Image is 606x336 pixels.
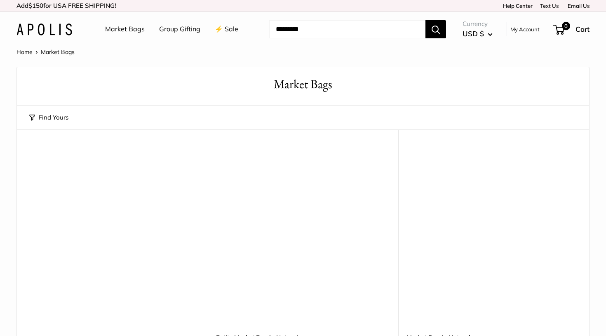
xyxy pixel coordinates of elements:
a: ⚡️ Sale [215,23,238,35]
h1: Market Bags [29,75,577,93]
span: $150 [28,2,43,9]
button: Search [425,20,446,38]
span: USD $ [463,29,484,38]
a: Help Center [500,2,533,9]
a: Text Us [540,2,559,9]
nav: Breadcrumb [16,47,75,57]
a: My Account [510,24,540,34]
a: Market Bags [105,23,145,35]
span: Cart [575,25,590,33]
span: 0 [562,22,570,30]
span: Currency [463,18,493,30]
button: Find Yours [29,112,68,123]
a: Market Bag in NaturalMarket Bag in Natural [406,150,581,324]
img: Apolis [16,23,72,35]
span: Market Bags [41,48,75,56]
a: Email Us [565,2,590,9]
a: 0 Cart [554,23,590,36]
a: Group Gifting [159,23,200,35]
a: Petite Market Bag in NaturalPetite Market Bag in Natural [216,150,390,324]
a: Home [16,48,33,56]
button: USD $ [463,27,493,40]
input: Search... [269,20,425,38]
